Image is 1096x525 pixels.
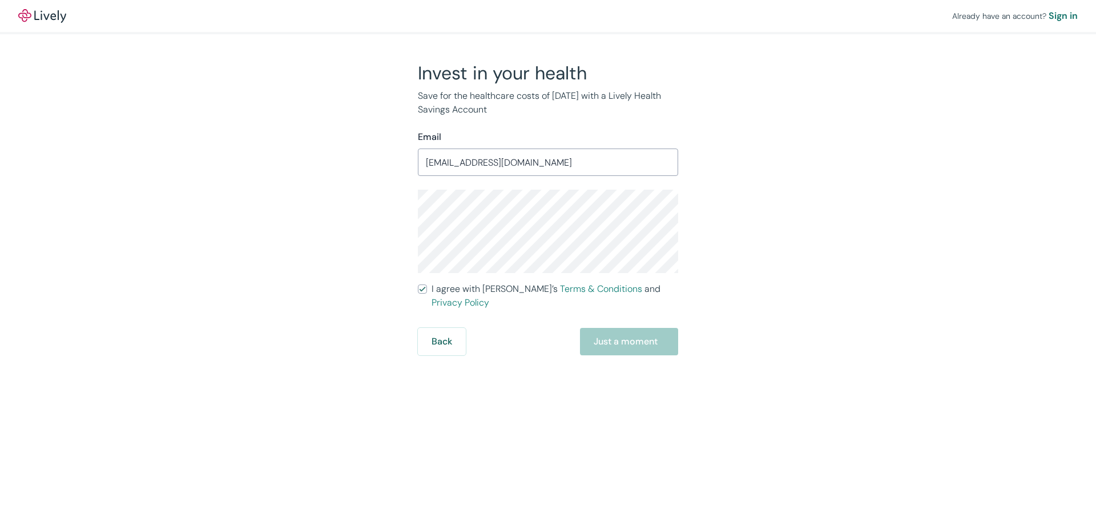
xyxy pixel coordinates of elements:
[1049,9,1078,23] a: Sign in
[418,328,466,355] button: Back
[18,9,66,23] a: LivelyLively
[432,282,678,310] span: I agree with [PERSON_NAME]’s and
[432,296,489,308] a: Privacy Policy
[418,89,678,117] p: Save for the healthcare costs of [DATE] with a Lively Health Savings Account
[418,62,678,85] h2: Invest in your health
[952,9,1078,23] div: Already have an account?
[18,9,66,23] img: Lively
[560,283,642,295] a: Terms & Conditions
[418,130,441,144] label: Email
